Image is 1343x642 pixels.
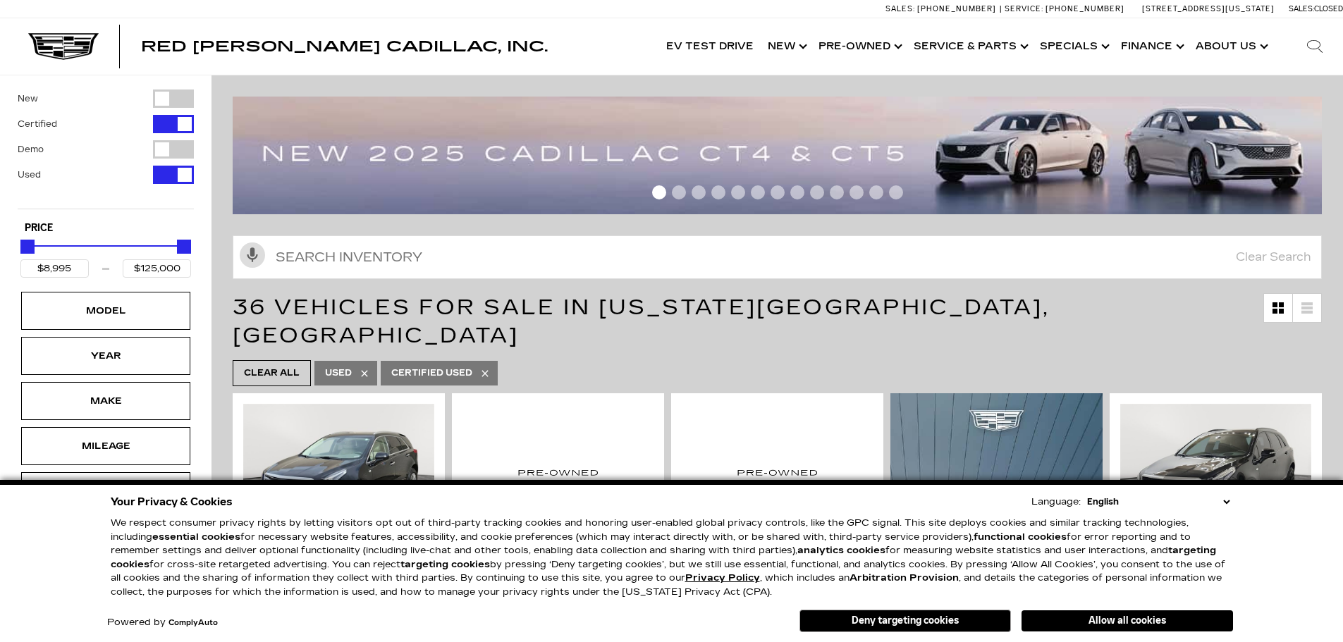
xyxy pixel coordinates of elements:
[107,618,218,627] div: Powered by
[1000,5,1128,13] a: Service: [PHONE_NUMBER]
[1289,4,1314,13] span: Sales:
[885,5,1000,13] a: Sales: [PHONE_NUMBER]
[177,240,191,254] div: Maximum Price
[1120,404,1311,547] img: 2021 Cadillac XT5 Sport
[70,303,141,319] div: Model
[850,572,959,584] strong: Arbitration Provision
[20,235,191,278] div: Price
[141,38,548,55] span: Red [PERSON_NAME] Cadillac, Inc.
[18,92,38,106] label: New
[20,259,89,278] input: Minimum
[811,18,907,75] a: Pre-Owned
[111,492,233,512] span: Your Privacy & Cookies
[70,438,141,454] div: Mileage
[168,619,218,627] a: ComplyAuto
[233,97,1332,214] img: 2507-july-ct-offer-09
[850,185,864,199] span: Go to slide 11
[869,185,883,199] span: Go to slide 12
[907,18,1033,75] a: Service & Parts
[233,295,1050,348] span: 36 Vehicles for Sale in [US_STATE][GEOGRAPHIC_DATA], [GEOGRAPHIC_DATA]
[391,364,472,382] span: Certified Used
[111,517,1233,599] p: We respect consumer privacy rights by letting visitors opt out of third-party tracking cookies an...
[1033,18,1114,75] a: Specials
[761,18,811,75] a: New
[243,404,434,547] img: 2018 Cadillac XT5 Luxury AWD
[692,185,706,199] span: Go to slide 3
[1189,18,1273,75] a: About Us
[21,472,190,510] div: EngineEngine
[685,572,760,584] a: Privacy Policy
[790,185,804,199] span: Go to slide 8
[18,89,194,209] div: Filter by Vehicle Type
[141,39,548,54] a: Red [PERSON_NAME] Cadillac, Inc.
[28,33,99,60] img: Cadillac Dark Logo with Cadillac White Text
[889,185,903,199] span: Go to slide 13
[70,393,141,409] div: Make
[682,404,873,551] img: 2019 Cadillac XT4 AWD Premium Luxury
[1045,4,1124,13] span: [PHONE_NUMBER]
[1114,18,1189,75] a: Finance
[659,18,761,75] a: EV Test Drive
[672,185,686,199] span: Go to slide 2
[731,185,745,199] span: Go to slide 5
[18,168,41,182] label: Used
[799,610,1011,632] button: Deny targeting cookies
[123,259,191,278] input: Maximum
[652,185,666,199] span: Go to slide 1
[21,292,190,330] div: ModelModel
[1005,4,1043,13] span: Service:
[1031,498,1081,507] div: Language:
[21,427,190,465] div: MileageMileage
[25,222,187,235] h5: Price
[1314,4,1343,13] span: Closed
[240,242,265,268] svg: Click to toggle on voice search
[917,4,996,13] span: [PHONE_NUMBER]
[400,559,490,570] strong: targeting cookies
[111,545,1216,570] strong: targeting cookies
[1022,610,1233,631] button: Allow all cookies
[18,142,44,156] label: Demo
[885,4,915,13] span: Sales:
[21,337,190,375] div: YearYear
[751,185,765,199] span: Go to slide 6
[152,531,240,543] strong: essential cookies
[233,235,1322,279] input: Search Inventory
[20,240,35,254] div: Minimum Price
[974,531,1067,543] strong: functional cookies
[810,185,824,199] span: Go to slide 9
[462,404,654,551] img: 2019 Cadillac XT4 AWD Premium Luxury
[1084,495,1233,509] select: Language Select
[1142,4,1275,13] a: [STREET_ADDRESS][US_STATE]
[70,348,141,364] div: Year
[771,185,785,199] span: Go to slide 7
[21,382,190,420] div: MakeMake
[711,185,725,199] span: Go to slide 4
[830,185,844,199] span: Go to slide 10
[18,117,57,131] label: Certified
[797,545,885,556] strong: analytics cookies
[325,364,352,382] span: Used
[244,364,300,382] span: Clear All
